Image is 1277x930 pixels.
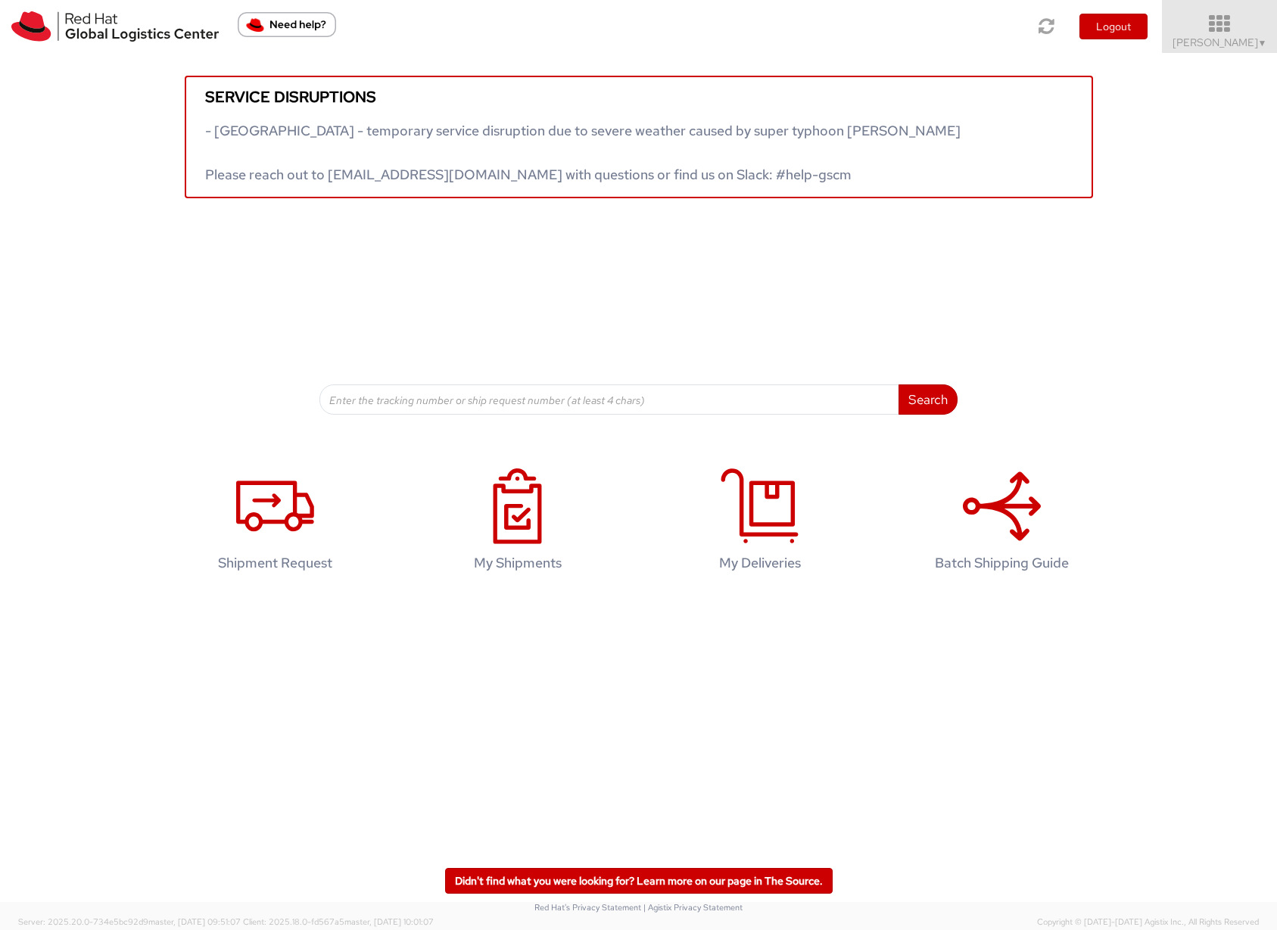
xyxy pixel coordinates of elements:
span: [PERSON_NAME] [1173,36,1267,49]
a: Service disruptions - [GEOGRAPHIC_DATA] - temporary service disruption due to severe weather caus... [185,76,1093,198]
h4: My Deliveries [662,555,858,571]
span: master, [DATE] 10:01:07 [344,916,434,927]
span: - [GEOGRAPHIC_DATA] - temporary service disruption due to severe weather caused by super typhoon ... [205,122,961,183]
span: Server: 2025.20.0-734e5bc92d9 [18,916,241,927]
h4: Batch Shipping Guide [905,555,1100,571]
a: Shipment Request [162,453,389,594]
h4: My Shipments [420,555,615,571]
button: Search [899,384,958,415]
a: Red Hat's Privacy Statement [534,902,641,913]
button: Logout [1079,14,1148,39]
img: rh-logistics-00dfa346123c4ec078e1.svg [11,11,219,42]
input: Enter the tracking number or ship request number (at least 4 chars) [319,384,900,415]
a: My Deliveries [646,453,874,594]
a: Didn't find what you were looking for? Learn more on our page in The Source. [445,868,833,894]
button: Need help? [238,12,336,37]
span: ▼ [1258,37,1267,49]
a: | Agistix Privacy Statement [643,902,743,913]
h5: Service disruptions [205,89,1073,105]
a: My Shipments [404,453,631,594]
span: Copyright © [DATE]-[DATE] Agistix Inc., All Rights Reserved [1037,916,1259,928]
span: master, [DATE] 09:51:07 [148,916,241,927]
h4: Shipment Request [178,555,373,571]
a: Batch Shipping Guide [889,453,1116,594]
span: Client: 2025.18.0-fd567a5 [243,916,434,927]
